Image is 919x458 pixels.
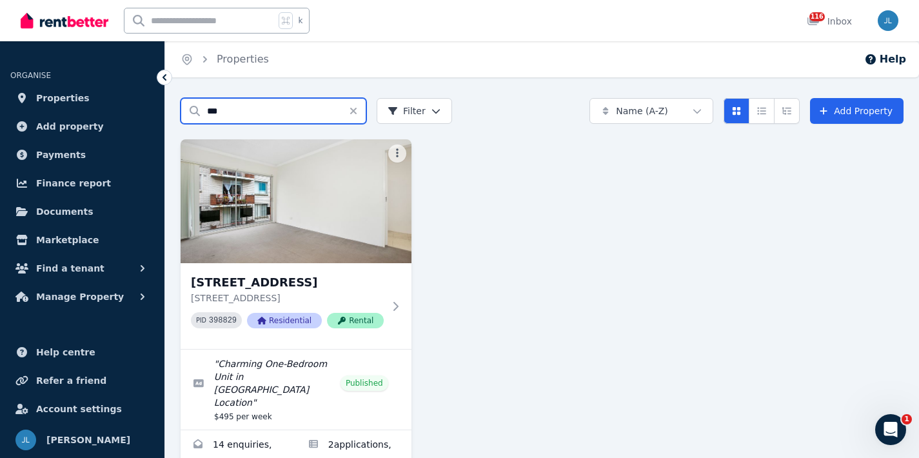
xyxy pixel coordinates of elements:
button: Expanded list view [774,98,800,124]
button: Card view [724,98,749,124]
button: Compact list view [749,98,775,124]
a: Account settings [10,396,154,422]
button: Filter [377,98,452,124]
a: Properties [10,85,154,111]
a: Edit listing: Charming One-Bedroom Unit in Prime Meadowbank Location [181,350,411,430]
a: Finance report [10,170,154,196]
a: Payments [10,142,154,168]
span: Payments [36,147,86,163]
a: Help centre [10,339,154,365]
span: Refer a friend [36,373,106,388]
span: Residential [247,313,322,328]
div: Inbox [807,15,852,28]
button: Clear search [348,98,366,124]
nav: Breadcrumb [165,41,284,77]
span: Account settings [36,401,122,417]
img: Joanne Lau [878,10,898,31]
div: View options [724,98,800,124]
span: Properties [36,90,90,106]
span: Filter [388,105,426,117]
small: PID [196,317,206,324]
button: Name (A-Z) [589,98,713,124]
span: Add property [36,119,104,134]
button: More options [388,144,406,163]
span: Name (A-Z) [616,105,668,117]
img: 8/1 Meadow Cres, Meadowbank [181,139,411,263]
span: Find a tenant [36,261,104,276]
a: Properties [217,53,269,65]
button: Manage Property [10,284,154,310]
span: ORGANISE [10,71,51,80]
a: Add Property [810,98,904,124]
span: Manage Property [36,289,124,304]
span: Marketplace [36,232,99,248]
span: Rental [327,313,384,328]
img: RentBetter [21,11,108,30]
button: Find a tenant [10,255,154,281]
span: Documents [36,204,94,219]
a: Marketplace [10,227,154,253]
iframe: Intercom live chat [875,414,906,445]
span: k [298,15,302,26]
img: Joanne Lau [15,430,36,450]
a: 8/1 Meadow Cres, Meadowbank[STREET_ADDRESS][STREET_ADDRESS]PID 398829ResidentialRental [181,139,411,349]
h3: [STREET_ADDRESS] [191,274,384,292]
span: Finance report [36,175,111,191]
span: [PERSON_NAME] [46,432,130,448]
span: Help centre [36,344,95,360]
code: 398829 [209,316,237,325]
a: Refer a friend [10,368,154,393]
span: 116 [809,12,825,21]
a: Add property [10,114,154,139]
p: [STREET_ADDRESS] [191,292,384,304]
button: Help [864,52,906,67]
span: 1 [902,414,912,424]
a: Documents [10,199,154,224]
